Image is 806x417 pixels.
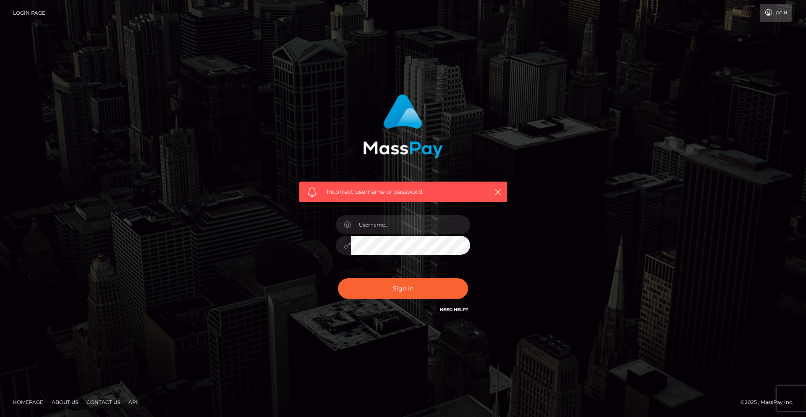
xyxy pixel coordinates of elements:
a: Contact Us [83,396,123,409]
a: Homepage [9,396,47,409]
div: © 2025 , MassPay Inc. [741,398,800,407]
a: Login [760,4,792,22]
img: MassPay Login [363,94,443,158]
a: Login Page [13,4,45,22]
button: Sign in [338,278,468,299]
a: About Us [48,396,81,409]
a: API [125,396,141,409]
a: Need Help? [440,307,468,312]
input: Username... [351,215,470,234]
span: Incorrect username or password. [327,187,480,196]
